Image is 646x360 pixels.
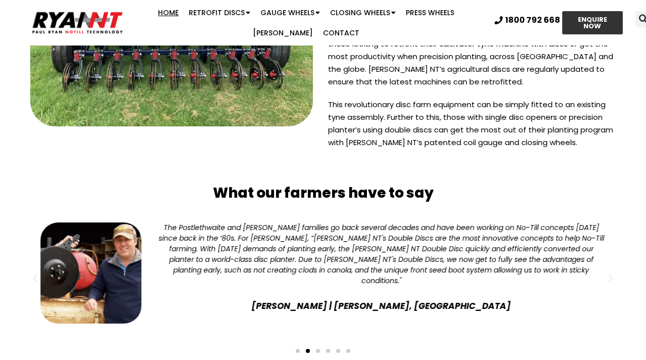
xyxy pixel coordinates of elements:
[248,23,318,43] a: [PERSON_NAME]
[346,349,350,353] span: Go to slide 6
[296,349,300,353] span: Go to slide 1
[336,349,340,353] span: Go to slide 5
[20,184,626,202] h2: What our farmers have to say
[401,3,459,23] a: Press Wheels
[505,16,560,24] span: 1800 792 668
[606,274,616,284] div: Next slide
[40,222,141,324] img: Neale Postlethwaite | Donald, VIC
[35,217,611,339] div: 2 / 6
[562,11,623,34] a: ENQUIRE NOW
[328,98,621,159] p: This revolutionary disc farm equipment can be simply fitted to an existing tyne assembly. Further...
[125,3,487,43] nav: Menu
[571,16,614,29] span: ENQUIRE NOW
[316,349,320,353] span: Go to slide 3
[495,16,560,24] a: 1800 792 668
[326,349,330,353] span: Go to slide 4
[318,23,364,43] a: Contact
[153,3,184,23] a: Home
[184,3,255,23] a: Retrofit Discs
[328,25,621,98] p: [PERSON_NAME] NT (formerly RFM NT) is continually improving technology for those looking to retro...
[255,3,325,23] a: Gauge Wheels
[306,349,310,353] span: Go to slide 2
[35,217,611,359] div: Slides
[30,8,125,37] img: Ryan NT logo
[156,299,606,313] span: [PERSON_NAME] | [PERSON_NAME], [GEOGRAPHIC_DATA]
[30,274,40,284] div: Previous slide
[325,3,401,23] a: Closing Wheels
[156,222,606,286] div: The Postlethwaite and [PERSON_NAME] families go back several decades and have been working on No-...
